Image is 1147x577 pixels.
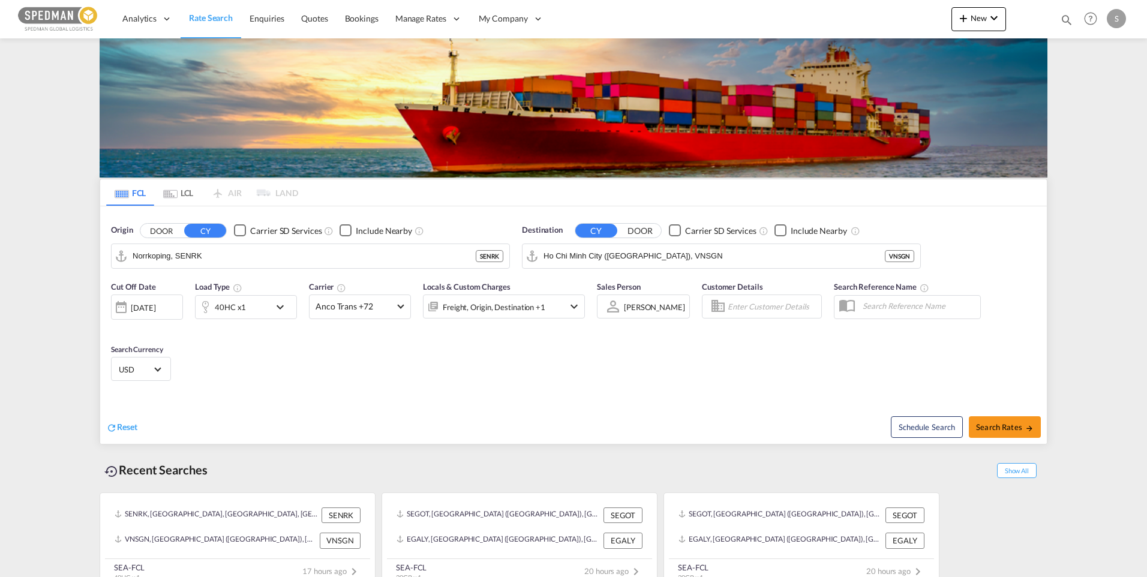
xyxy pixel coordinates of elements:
div: SENRK, Norrkoping, Sweden, Northern Europe, Europe [115,507,319,523]
span: USD [119,364,152,375]
md-icon: icon-chevron-down [273,300,293,314]
span: Locals & Custom Charges [423,282,511,291]
span: Anco Trans +72 [316,300,394,312]
div: VNSGN [885,250,914,262]
span: Rate Search [189,13,233,23]
button: DOOR [140,224,182,238]
button: CY [184,224,226,238]
div: VNSGN [320,533,361,548]
input: Search by Port [133,247,476,265]
md-checkbox: Checkbox No Ink [234,224,322,237]
div: [DATE] [111,294,183,320]
div: SENRK [476,250,503,262]
md-pagination-wrapper: Use the left and right arrow keys to navigate between tabs [106,179,298,206]
span: Search Currency [111,345,163,354]
div: Carrier SD Services [250,225,322,237]
span: Quotes [301,13,328,23]
div: icon-magnify [1060,13,1073,31]
div: Help [1080,8,1107,30]
span: 17 hours ago [302,566,361,576]
md-icon: icon-backup-restore [104,464,119,479]
md-input-container: Ho Chi Minh City (Saigon), VNSGN [523,244,920,268]
span: Manage Rates [395,13,446,25]
div: Origin DOOR CY Checkbox No InkUnchecked: Search for CY (Container Yard) services for all selected... [100,206,1047,444]
div: Freight Origin Destination Factory Stuffingicon-chevron-down [423,294,585,318]
md-icon: Unchecked: Search for CY (Container Yard) services for all selected carriers.Checked : Search for... [324,226,334,236]
md-icon: icon-arrow-right [1025,424,1034,432]
md-icon: icon-information-outline [233,283,242,293]
md-checkbox: Checkbox No Ink [669,224,756,237]
div: 40HC x1 [215,299,246,315]
md-datepicker: Select [111,318,120,335]
div: SEGOT, Gothenburg (Goteborg), Sweden, Northern Europe, Europe [678,507,882,523]
md-checkbox: Checkbox No Ink [774,224,847,237]
div: EGALY [885,533,924,548]
div: Include Nearby [791,225,847,237]
md-tab-item: FCL [106,179,154,206]
span: 20 hours ago [866,566,925,576]
div: SENRK [322,507,361,523]
md-icon: Unchecked: Ignores neighbouring ports when fetching rates.Checked : Includes neighbouring ports w... [851,226,860,236]
md-icon: icon-plus 400-fg [956,11,971,25]
div: SEA-FCL [114,562,145,573]
div: 40HC x1icon-chevron-down [195,295,297,319]
input: Enter Customer Details [728,297,818,315]
button: Search Ratesicon-arrow-right [969,416,1041,438]
md-icon: Unchecked: Ignores neighbouring ports when fetching rates.Checked : Includes neighbouring ports w... [415,226,424,236]
span: Carrier [309,282,346,291]
md-icon: icon-chevron-down [567,299,581,314]
md-tab-item: LCL [154,179,202,206]
span: Analytics [122,13,157,25]
span: My Company [479,13,528,25]
md-icon: Unchecked: Search for CY (Container Yard) services for all selected carriers.Checked : Search for... [759,226,768,236]
div: SEGOT [603,507,642,523]
span: Load Type [195,282,242,291]
span: Sales Person [597,282,641,291]
div: Freight Origin Destination Factory Stuffing [443,299,545,315]
span: New [956,13,1001,23]
div: EGALY [603,533,642,548]
span: Show All [997,463,1037,478]
button: CY [575,224,617,238]
input: Search Reference Name [857,297,980,315]
md-icon: Your search will be saved by the below given name [920,283,929,293]
span: Bookings [345,13,379,23]
md-input-container: Norrkoping, SENRK [112,244,509,268]
md-icon: The selected Trucker/Carrierwill be displayed in the rate results If the rates are from another f... [337,283,346,293]
md-select: Sales Person: Sven Sjostrand [623,298,686,315]
span: Help [1080,8,1101,29]
span: 20 hours ago [584,566,643,576]
span: Cut Off Date [111,282,156,291]
input: Search by Port [544,247,885,265]
md-icon: icon-magnify [1060,13,1073,26]
div: EGALY, Alexandria (El Iskandariya), Egypt, Northern Africa, Africa [678,533,882,548]
div: SEA-FCL [678,562,708,573]
span: Customer Details [702,282,762,291]
button: icon-plus 400-fgNewicon-chevron-down [951,7,1006,31]
div: SEGOT [885,507,924,523]
img: c12ca350ff1b11efb6b291369744d907.png [18,5,99,32]
div: [PERSON_NAME] [624,302,685,312]
span: Search Reference Name [834,282,929,291]
md-checkbox: Checkbox No Ink [340,224,412,237]
span: Search Rates [976,422,1034,432]
md-icon: icon-refresh [106,422,117,433]
div: [DATE] [131,302,155,313]
div: EGALY, Alexandria (El Iskandariya), Egypt, Northern Africa, Africa [397,533,600,548]
div: Include Nearby [356,225,412,237]
div: S [1107,9,1126,28]
md-icon: icon-chevron-down [987,11,1001,25]
div: Carrier SD Services [685,225,756,237]
img: LCL+%26+FCL+BACKGROUND.png [100,38,1047,178]
div: VNSGN, Ho Chi Minh City (Saigon), Viet Nam, South East Asia, Asia Pacific [115,533,317,548]
button: Note: By default Schedule search will only considerorigin ports, destination ports and cut off da... [891,416,963,438]
div: SEA-FCL [396,562,427,573]
span: Enquiries [250,13,284,23]
div: Recent Searches [100,456,212,483]
span: Origin [111,224,133,236]
span: Destination [522,224,563,236]
button: DOOR [619,224,661,238]
div: SEGOT, Gothenburg (Goteborg), Sweden, Northern Europe, Europe [397,507,600,523]
span: Reset [117,422,137,432]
